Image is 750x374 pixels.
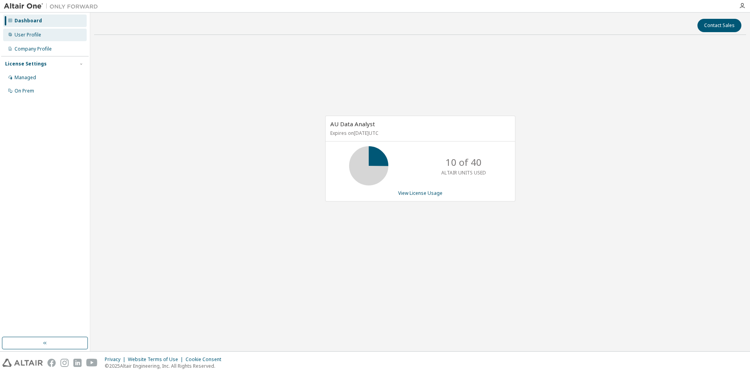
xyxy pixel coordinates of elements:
img: altair_logo.svg [2,359,43,367]
div: Privacy [105,356,128,363]
p: ALTAIR UNITS USED [441,169,486,176]
div: Website Terms of Use [128,356,186,363]
div: On Prem [15,88,34,94]
div: Dashboard [15,18,42,24]
div: Cookie Consent [186,356,226,363]
p: © 2025 Altair Engineering, Inc. All Rights Reserved. [105,363,226,369]
img: linkedin.svg [73,359,82,367]
a: View License Usage [398,190,442,196]
div: User Profile [15,32,41,38]
div: License Settings [5,61,47,67]
img: Altair One [4,2,102,10]
button: Contact Sales [697,19,741,32]
p: 10 of 40 [446,156,482,169]
div: Company Profile [15,46,52,52]
img: instagram.svg [60,359,69,367]
span: AU Data Analyst [330,120,375,128]
p: Expires on [DATE] UTC [330,130,508,136]
img: youtube.svg [86,359,98,367]
div: Managed [15,74,36,81]
img: facebook.svg [47,359,56,367]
